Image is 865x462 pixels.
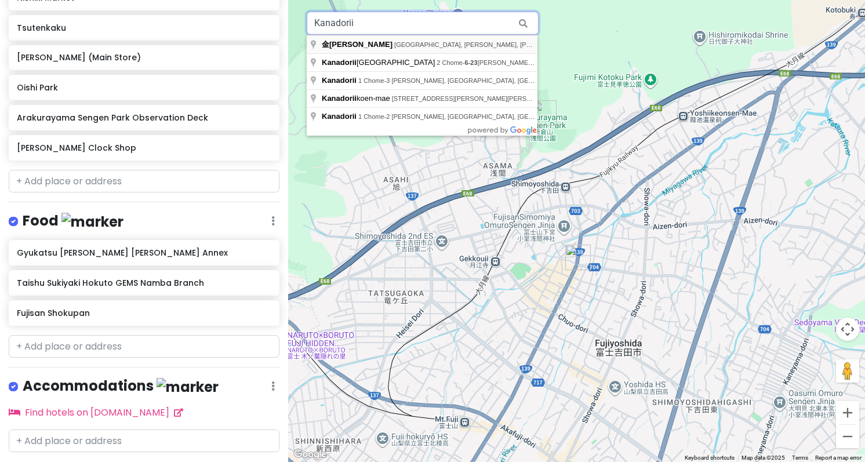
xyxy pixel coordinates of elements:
[392,95,560,102] span: [STREET_ADDRESS][PERSON_NAME][PERSON_NAME]
[322,58,437,67] span: [GEOGRAPHIC_DATA]
[23,377,219,396] h4: Accommodations
[291,447,329,462] img: Google
[836,401,859,424] button: Zoom in
[9,430,279,453] input: + Add place or address
[437,59,726,66] span: 2 Chome- [PERSON_NAME], [PERSON_NAME], [GEOGRAPHIC_DATA], [GEOGRAPHIC_DATA]
[23,212,123,231] h4: Food
[358,113,584,120] span: 1 Chome-2 [PERSON_NAME], [GEOGRAPHIC_DATA], [GEOGRAPHIC_DATA]
[322,58,357,67] span: Kanadorii
[17,248,271,258] h6: Gyukatsu [PERSON_NAME] [PERSON_NAME] Annex
[531,100,557,126] div: Arakurayama Sengen Park Observation Deck
[9,170,279,193] input: + Add place or address
[322,76,357,85] span: Kanadorii
[394,41,676,48] span: [GEOGRAPHIC_DATA], [PERSON_NAME], [PERSON_NAME], [PERSON_NAME], 2 Chome−
[742,454,785,461] span: Map data ©2025
[9,335,279,358] input: + Add place or address
[17,82,271,93] h6: Oishi Park
[358,77,584,84] span: 1 Chome-3 [PERSON_NAME], [GEOGRAPHIC_DATA], [GEOGRAPHIC_DATA]
[17,112,271,123] h6: Arakurayama Sengen Park Observation Deck
[17,23,271,33] h6: Tsutenkaku
[157,378,219,396] img: marker
[815,454,862,461] a: Report a map error
[836,425,859,448] button: Zoom out
[61,213,123,231] img: marker
[322,40,392,49] span: 金[PERSON_NAME]
[836,359,859,383] button: Drag Pegman onto the map to open Street View
[17,143,271,153] h6: [PERSON_NAME] Clock Shop
[322,112,357,121] span: Kanadorii
[685,454,735,462] button: Keyboard shortcuts
[836,318,859,341] button: Map camera controls
[322,94,392,103] span: koen-mae
[17,278,271,288] h6: Taishu Sukiyaki Hokuto GEMS Namba Branch
[792,454,808,461] a: Terms (opens in new tab)
[565,245,591,270] div: Hikawa Clock Shop
[307,12,539,35] input: Search a place
[17,52,271,63] h6: [PERSON_NAME] (Main Store)
[17,308,271,318] h6: Fujisan Shokupan
[322,94,357,103] span: Kanadorii
[291,447,329,462] a: Open this area in Google Maps (opens a new window)
[9,406,183,419] a: Find hotels on [DOMAIN_NAME]
[465,59,478,66] span: 6-23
